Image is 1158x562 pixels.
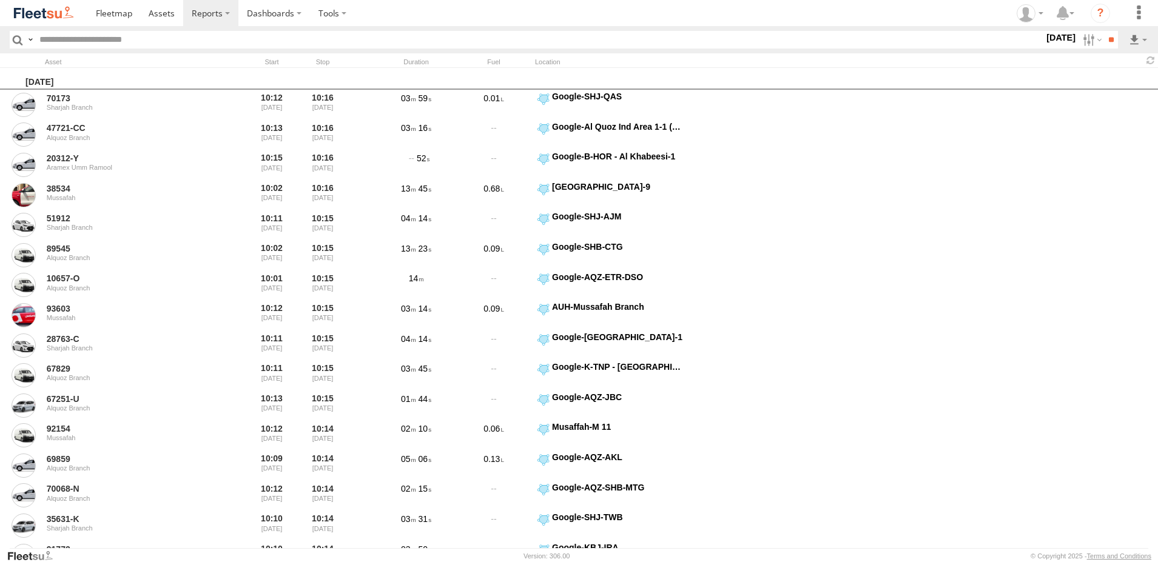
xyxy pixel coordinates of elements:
div: Sharjah Branch [47,344,213,352]
div: Aramex Umm Ramool [47,164,213,171]
div: © Copyright 2025 - [1031,552,1151,560]
div: Google-B-HOR - Al Khabeesi-1 [552,151,685,162]
div: Entered prior to selected date range [249,361,295,389]
div: 10:15 [DATE] [300,241,346,269]
div: Entered prior to selected date range [249,121,295,149]
div: Alquoz Branch [47,404,213,412]
div: 10:15 [DATE] [300,361,346,389]
label: Search Query [25,31,35,49]
a: 69859 [47,453,213,464]
div: 10:14 [DATE] [300,421,346,449]
span: 03 [401,304,416,313]
div: Google-SHJ-QAS [552,91,685,102]
label: Click to View Event Location [535,211,687,239]
a: 70173 [47,93,213,104]
div: 0.06 [457,421,530,449]
label: Click to View Event Location [535,512,687,540]
label: Click to View Event Location [535,482,687,510]
div: 0.09 [457,241,530,269]
label: Click to View Event Location [535,151,687,179]
div: Entered prior to selected date range [249,512,295,540]
span: 50 [419,544,431,554]
div: Google-[GEOGRAPHIC_DATA]-1 [552,332,685,343]
span: 03 [401,93,416,103]
a: 67251-U [47,393,213,404]
span: 01 [401,394,416,404]
label: Click to View Event Location [535,452,687,480]
label: Search Filter Options [1078,31,1104,49]
div: Mussafah [47,314,213,321]
span: 15 [419,484,431,493]
a: 47721-CC [47,122,213,133]
label: Click to View Event Location [535,272,687,299]
div: Sharjah Branch [47,104,213,111]
div: Google-AQZ-SHB-MTG [552,482,685,493]
span: 14 [419,213,431,223]
a: 10657-O [47,273,213,284]
div: Entered prior to selected date range [249,91,295,119]
div: Google-SHB-CTG [552,241,685,252]
span: 13 [401,184,416,193]
div: 10:15 [DATE] [300,272,346,299]
label: Click to View Event Location [535,392,687,420]
div: 10:16 [DATE] [300,181,346,209]
label: Click to View Event Location [535,301,687,329]
span: 06 [419,454,431,464]
span: 03 [401,364,416,373]
div: 10:14 [DATE] [300,512,346,540]
div: Google-SHJ-TWB [552,512,685,523]
div: Sharjah Branch [47,224,213,231]
div: 10:16 [DATE] [300,91,346,119]
span: 14 [409,273,424,283]
div: Alquoz Branch [47,134,213,141]
div: Alquoz Branch [47,254,213,261]
div: Alquoz Branch [47,284,213,292]
span: 03 [401,123,416,133]
div: 0.68 [457,181,530,209]
div: Mussafah [47,194,213,201]
a: 38534 [47,183,213,194]
div: Entered prior to selected date range [249,272,295,299]
div: 10:15 [DATE] [300,332,346,360]
label: Click to View Event Location [535,121,687,149]
span: 03 [401,544,416,554]
div: 0.13 [457,452,530,480]
span: 03 [401,514,416,524]
div: Google-K-TNP - [GEOGRAPHIC_DATA] Golf Course-Norm [552,361,685,372]
a: 51912 [47,213,213,224]
div: 0.09 [457,301,530,329]
span: 10 [419,424,431,433]
div: Entered prior to selected date range [249,452,295,480]
a: 67829 [47,363,213,374]
div: Entered prior to selected date range [249,301,295,329]
a: 92154 [47,423,213,434]
div: 10:15 [DATE] [300,392,346,420]
span: 05 [401,454,416,464]
label: Click to View Event Location [535,361,687,389]
span: 02 [401,484,416,493]
a: 89545 [47,243,213,254]
div: Entered prior to selected date range [249,421,295,449]
div: 10:16 [DATE] [300,121,346,149]
div: 10:14 [DATE] [300,452,346,480]
div: Google-KBJ-IRA [552,542,685,553]
div: Erwin Rualo [1012,4,1048,22]
div: AUH-Mussafah Branch [552,301,685,312]
div: 10:16 [DATE] [300,151,346,179]
a: 70068-N [47,483,213,494]
label: Click to View Event Location [535,91,687,119]
div: Google-SHJ-AJM [552,211,685,222]
div: 10:14 [DATE] [300,482,346,510]
span: 59 [419,93,431,103]
div: Entered prior to selected date range [249,332,295,360]
label: Click to View Event Location [535,332,687,360]
a: Visit our Website [7,550,62,562]
div: Alquoz Branch [47,374,213,381]
div: Entered prior to selected date range [249,151,295,179]
div: Alquoz Branch [47,495,213,502]
a: Terms and Conditions [1087,552,1151,560]
label: Click to View Event Location [535,421,687,449]
label: [DATE] [1044,31,1078,44]
a: 93603 [47,303,213,314]
span: 45 [419,364,431,373]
